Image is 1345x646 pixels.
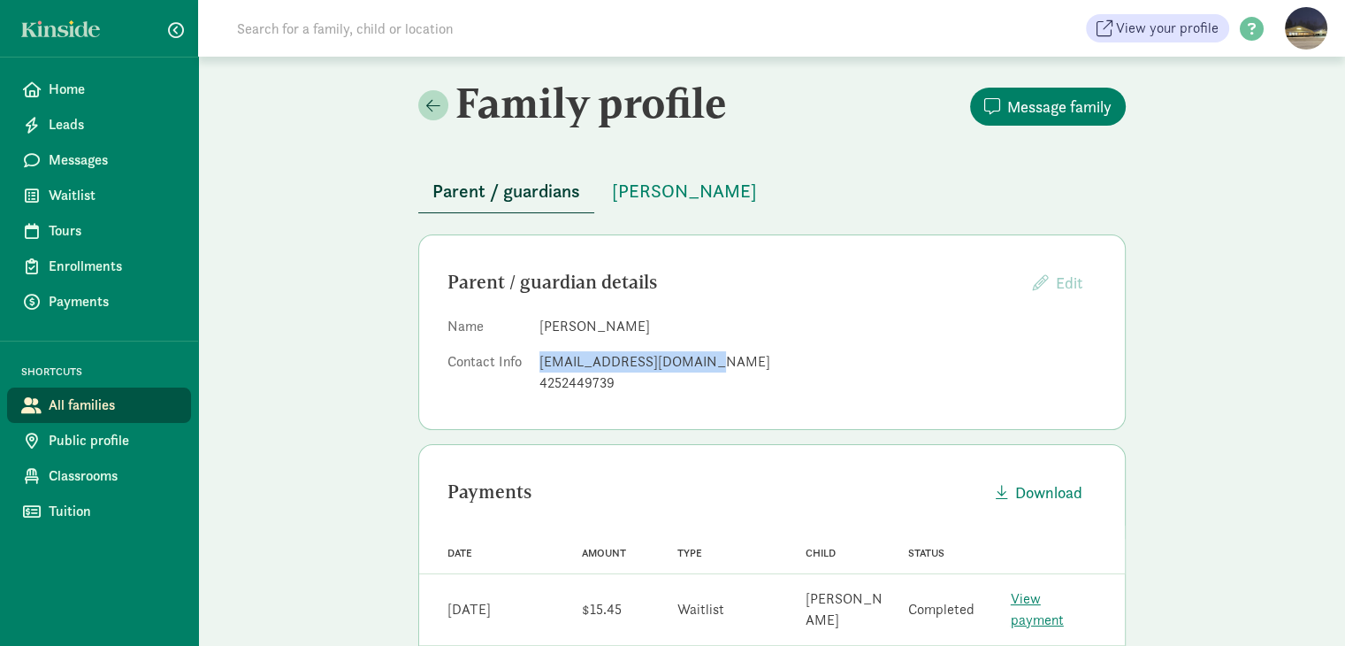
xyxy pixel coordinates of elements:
[7,458,191,494] a: Classrooms
[447,316,525,344] dt: Name
[7,494,191,529] a: Tuition
[447,478,982,506] div: Payments
[982,473,1097,511] button: Download
[49,501,177,522] span: Tuition
[970,88,1126,126] button: Message family
[418,170,594,213] button: Parent / guardians
[7,72,191,107] a: Home
[677,599,724,620] div: Waitlist
[1116,18,1219,39] span: View your profile
[49,79,177,100] span: Home
[49,114,177,135] span: Leads
[226,11,722,46] input: Search for a family, child or location
[1007,95,1112,119] span: Message family
[418,78,768,127] h2: Family profile
[539,351,1097,373] div: [EMAIL_ADDRESS][DOMAIN_NAME]
[1019,264,1097,302] button: Edit
[447,351,525,401] dt: Contact Info
[806,547,836,559] span: Child
[1056,273,1082,293] span: Edit
[1011,589,1064,629] a: View payment
[7,249,191,284] a: Enrollments
[49,185,177,206] span: Waitlist
[49,256,177,277] span: Enrollments
[7,388,191,423] a: All families
[539,373,1097,394] div: 4252449739
[612,177,757,205] span: [PERSON_NAME]
[908,547,944,559] span: Status
[677,547,702,559] span: Type
[49,430,177,451] span: Public profile
[1086,14,1229,42] a: View your profile
[7,423,191,458] a: Public profile
[49,291,177,312] span: Payments
[598,181,771,202] a: [PERSON_NAME]
[7,213,191,249] a: Tours
[598,170,771,212] button: [PERSON_NAME]
[908,599,974,620] div: Completed
[49,465,177,487] span: Classrooms
[447,268,1019,296] div: Parent / guardian details
[1015,481,1082,504] span: Download
[582,599,622,620] div: $15.45
[7,107,191,142] a: Leads
[1257,561,1345,646] iframe: Chat Widget
[447,599,491,620] div: [DATE]
[806,588,887,631] div: [PERSON_NAME]
[447,547,472,559] span: Date
[539,316,1097,337] dd: [PERSON_NAME]
[49,150,177,171] span: Messages
[49,395,177,416] span: All families
[582,547,626,559] span: Amount
[7,178,191,213] a: Waitlist
[49,220,177,242] span: Tours
[418,181,594,202] a: Parent / guardians
[432,177,580,205] span: Parent / guardians
[7,284,191,319] a: Payments
[7,142,191,178] a: Messages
